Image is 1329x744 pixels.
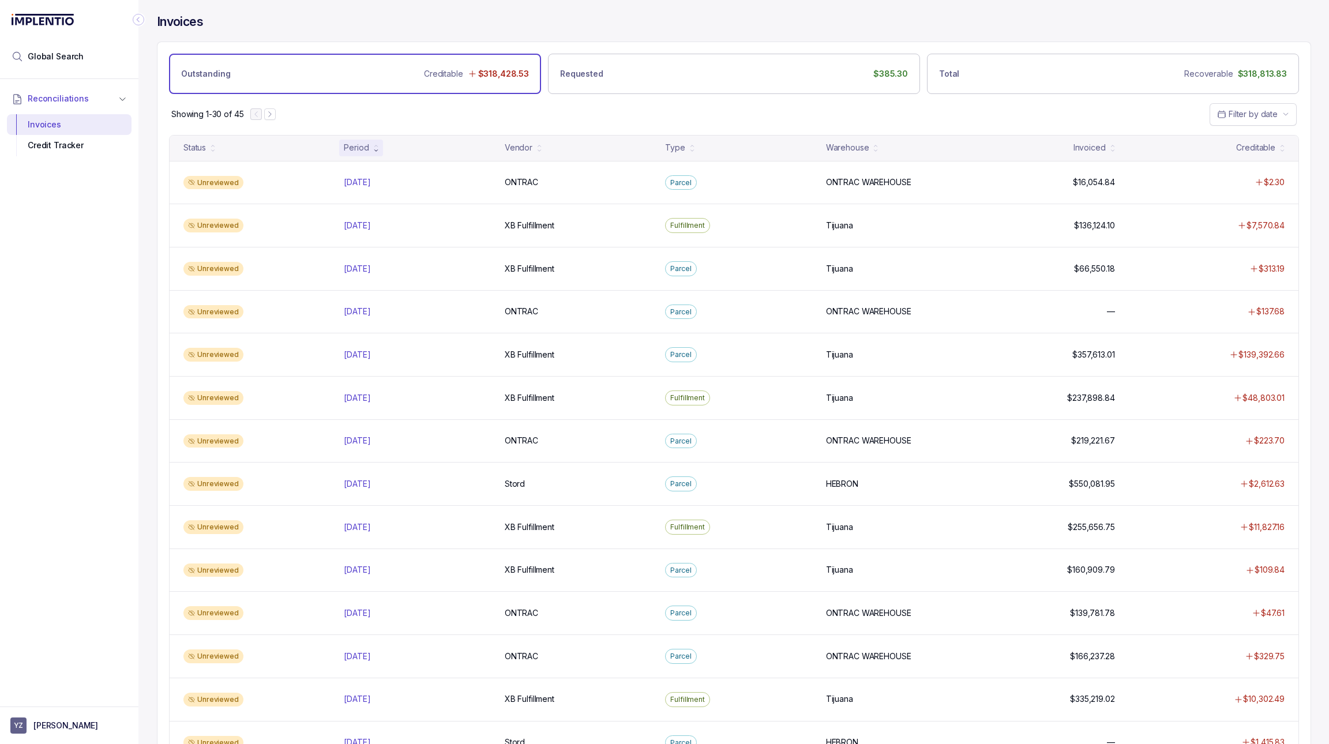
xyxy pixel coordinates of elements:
[1249,521,1285,533] p: $11,827.16
[181,68,230,80] p: Outstanding
[1217,108,1278,120] search: Date Range Picker
[505,564,554,576] p: XB Fulfillment
[16,135,122,156] div: Credit Tracker
[505,220,554,231] p: XB Fulfillment
[826,176,911,188] p: ONTRAC WAREHOUSE
[344,693,370,705] p: [DATE]
[670,607,691,619] p: Parcel
[132,13,145,27] div: Collapse Icon
[344,306,370,317] p: [DATE]
[1107,306,1115,317] p: —
[873,68,908,80] p: $385.30
[1236,142,1275,153] div: Creditable
[171,108,243,120] div: Remaining page entries
[505,651,538,662] p: ONTRAC
[10,717,27,734] span: User initials
[183,477,243,491] div: Unreviewed
[1210,103,1297,125] button: Date Range Picker
[826,220,853,231] p: Tijuana
[183,348,243,362] div: Unreviewed
[344,263,370,275] p: [DATE]
[28,51,84,62] span: Global Search
[1074,263,1115,275] p: $66,550.18
[1071,435,1114,446] p: $219,221.67
[183,305,243,319] div: Unreviewed
[1070,651,1114,662] p: $166,237.28
[826,521,853,533] p: Tijuana
[1238,68,1287,80] p: $318,813.83
[1070,607,1114,619] p: $139,781.78
[1072,349,1114,360] p: $357,613.01
[665,142,685,153] div: Type
[344,392,370,404] p: [DATE]
[505,478,525,490] p: Stord
[7,86,132,111] button: Reconciliations
[183,262,243,276] div: Unreviewed
[1074,220,1114,231] p: $136,124.10
[157,14,203,30] h4: Invoices
[670,565,691,576] p: Parcel
[505,142,532,153] div: Vendor
[826,564,853,576] p: Tijuana
[505,176,538,188] p: ONTRAC
[344,521,370,533] p: [DATE]
[670,478,691,490] p: Parcel
[183,176,243,190] div: Unreviewed
[183,391,243,405] div: Unreviewed
[183,142,206,153] div: Status
[183,219,243,232] div: Unreviewed
[1067,392,1114,404] p: $237,898.84
[344,607,370,619] p: [DATE]
[344,651,370,662] p: [DATE]
[1238,349,1284,360] p: $139,392.66
[33,720,98,731] p: [PERSON_NAME]
[1242,392,1285,404] p: $48,803.01
[1261,607,1285,619] p: $47.61
[1249,478,1285,490] p: $2,612.63
[826,693,853,705] p: Tijuana
[1073,142,1106,153] div: Invoiced
[1068,521,1114,533] p: $255,656.75
[344,564,370,576] p: [DATE]
[505,693,554,705] p: XB Fulfillment
[424,68,463,80] p: Creditable
[826,392,853,404] p: Tijuana
[1256,306,1285,317] p: $137.68
[183,520,243,534] div: Unreviewed
[1067,564,1114,576] p: $160,909.79
[670,392,705,404] p: Fulfillment
[826,478,858,490] p: HEBRON
[670,177,691,189] p: Parcel
[505,349,554,360] p: XB Fulfillment
[505,435,538,446] p: ONTRAC
[478,68,529,80] p: $318,428.53
[826,306,911,317] p: ONTRAC WAREHOUSE
[1070,693,1114,705] p: $335,219.02
[670,220,705,231] p: Fulfillment
[670,349,691,360] p: Parcel
[1184,68,1233,80] p: Recoverable
[670,694,705,705] p: Fulfillment
[171,108,243,120] p: Showing 1-30 of 45
[1259,263,1285,275] p: $313.19
[1073,176,1115,188] p: $16,054.84
[1229,109,1278,119] span: Filter by date
[344,435,370,446] p: [DATE]
[344,142,369,153] div: Period
[670,521,705,533] p: Fulfillment
[560,68,603,80] p: Requested
[1247,220,1285,231] p: $7,570.84
[670,306,691,318] p: Parcel
[1243,693,1285,705] p: $10,302.49
[344,220,370,231] p: [DATE]
[344,349,370,360] p: [DATE]
[1069,478,1114,490] p: $550,081.95
[183,649,243,663] div: Unreviewed
[264,108,276,120] button: Next Page
[670,651,691,662] p: Parcel
[826,142,869,153] div: Warehouse
[826,349,853,360] p: Tijuana
[505,306,538,317] p: ONTRAC
[1254,651,1285,662] p: $329.75
[826,435,911,446] p: ONTRAC WAREHOUSE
